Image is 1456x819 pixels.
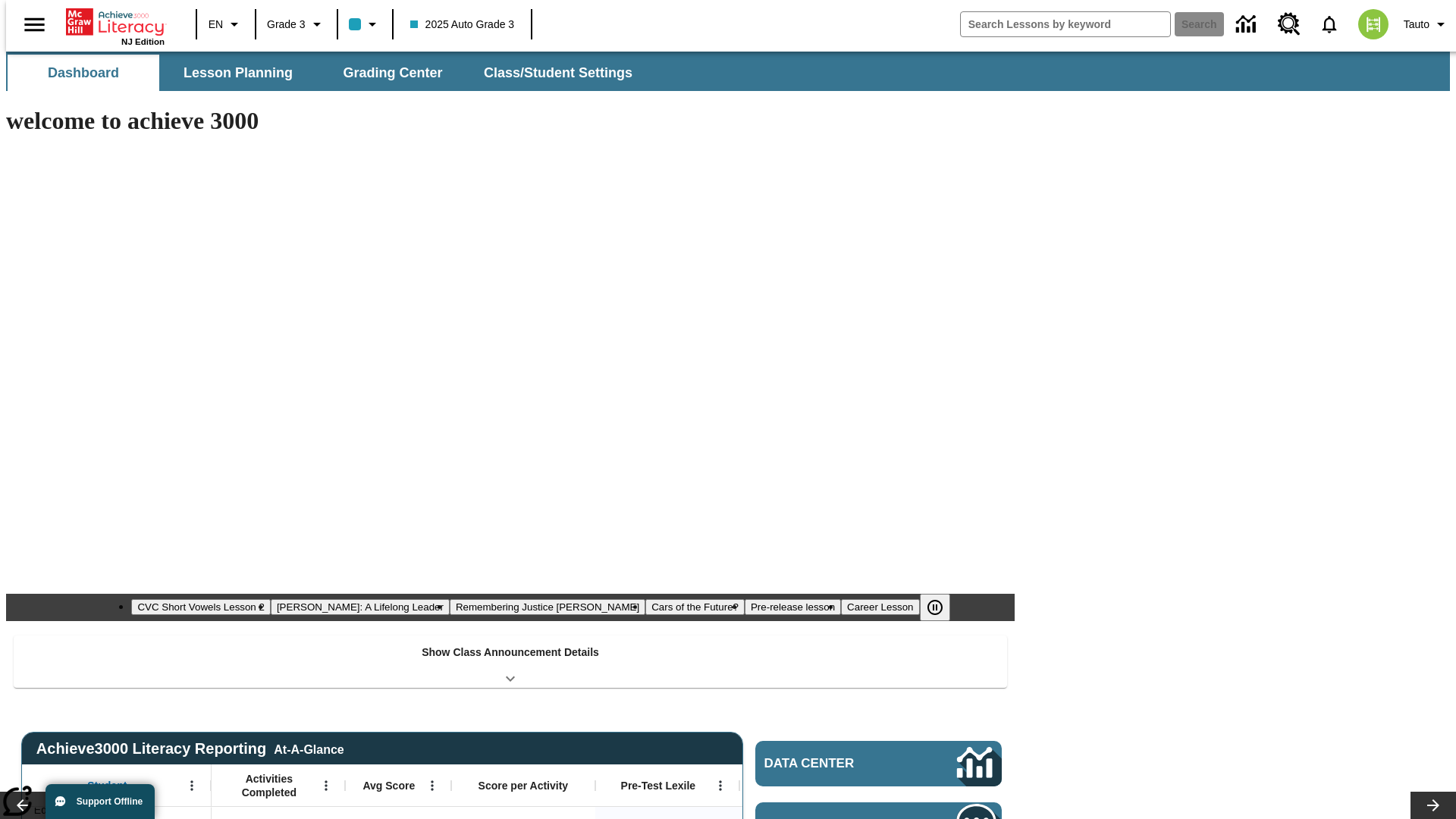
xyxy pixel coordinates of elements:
button: Open side menu [12,2,57,47]
button: Open Menu [421,774,444,797]
a: Home [66,7,165,37]
button: Slide 1 CVC Short Vowels Lesson 2 [131,599,270,615]
a: Data Center [1227,4,1269,45]
div: SubNavbar [6,55,646,91]
div: At-A-Glance [274,740,344,757]
button: Lesson carousel, Next [1410,792,1456,819]
span: EN [209,17,223,33]
button: Support Offline [45,784,155,819]
a: Notifications [1310,5,1349,44]
span: NJ Edition [121,37,165,46]
a: Resource Center, Will open in new tab [1269,4,1310,45]
span: Tauto [1404,17,1429,33]
div: SubNavbar [6,52,1450,91]
a: Data Center [755,741,1002,786]
div: Show Class Announcement Details [14,635,1007,688]
span: Support Offline [77,796,143,807]
button: Dashboard [8,55,159,91]
button: Grading Center [317,55,469,91]
span: 2025 Auto Grade 3 [410,17,515,33]
h1: welcome to achieve 3000 [6,107,1015,135]
button: Open Menu [709,774,732,797]
div: Home [66,5,165,46]
button: Grade: Grade 3, Select a grade [261,11,332,38]
img: avatar image [1358,9,1389,39]
button: Language: EN, Select a language [202,11,250,38]
span: Achieve3000 Literacy Reporting [36,740,344,758]
button: Lesson Planning [162,55,314,91]
button: Pause [920,594,950,621]
button: Slide 2 Dianne Feinstein: A Lifelong Leader [271,599,450,615]
span: Activities Completed [219,772,319,799]
button: Open Menu [180,774,203,797]
div: Pause [920,594,965,621]
button: Class color is light blue. Change class color [343,11,388,38]
p: Show Class Announcement Details [422,645,599,661]
button: Profile/Settings [1398,11,1456,38]
button: Slide 6 Career Lesson [841,599,919,615]
span: Grade 3 [267,17,306,33]
button: Class/Student Settings [472,55,645,91]
button: Open Menu [315,774,337,797]
span: Student [87,779,127,792]
button: Select a new avatar [1349,5,1398,44]
button: Slide 5 Pre-release lesson [745,599,841,615]
button: Slide 3 Remembering Justice O'Connor [450,599,645,615]
span: Pre-Test Lexile [621,779,696,792]
span: Score per Activity [479,779,569,792]
input: search field [961,12,1170,36]
span: Data Center [764,756,906,771]
button: Slide 4 Cars of the Future? [645,599,745,615]
span: Avg Score [362,779,415,792]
